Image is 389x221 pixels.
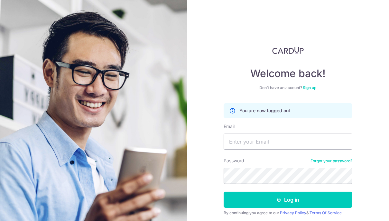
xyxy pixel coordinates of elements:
[310,210,342,215] a: Terms Of Service
[310,158,352,164] a: Forgot your password?
[224,192,352,208] button: Log in
[224,210,352,216] div: By continuing you agree to our &
[303,85,316,90] a: Sign up
[272,46,304,54] img: CardUp Logo
[224,85,352,90] div: Don’t have an account?
[239,107,290,114] p: You are now logged out
[280,210,306,215] a: Privacy Policy
[224,157,244,164] label: Password
[224,134,352,150] input: Enter your Email
[224,123,235,130] label: Email
[224,67,352,80] h4: Welcome back!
